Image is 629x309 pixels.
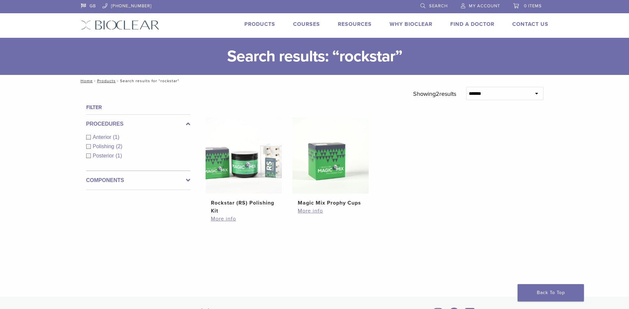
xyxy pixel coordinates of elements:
a: Contact Us [512,21,548,28]
a: Rockstar (RS) Polishing KitRockstar (RS) Polishing Kit [205,117,283,215]
a: Courses [293,21,320,28]
span: 0 items [524,3,542,9]
h2: Magic Mix Prophy Cups [298,199,363,207]
span: Search [429,3,448,9]
a: Why Bioclear [390,21,432,28]
span: (1) [116,153,122,158]
span: / [116,79,120,83]
span: Posterior [93,153,116,158]
h2: Rockstar (RS) Polishing Kit [211,199,277,215]
span: Anterior [93,134,113,140]
a: Magic Mix Prophy CupsMagic Mix Prophy Cups [292,117,369,207]
span: (1) [113,134,120,140]
a: Products [97,79,116,83]
nav: Search results for “rockstar” [76,75,553,87]
a: Back To Top [518,284,584,301]
img: Rockstar (RS) Polishing Kit [206,117,282,194]
p: Showing results [413,87,456,101]
span: / [93,79,97,83]
a: Home [79,79,93,83]
img: Bioclear [81,20,159,30]
span: (2) [116,144,122,149]
label: Procedures [86,120,190,128]
img: Magic Mix Prophy Cups [292,117,369,194]
a: More info [211,215,277,223]
span: 2 [436,90,439,97]
span: My Account [469,3,500,9]
label: Components [86,176,190,184]
h4: Filter [86,103,190,111]
a: Resources [338,21,372,28]
a: Find A Doctor [450,21,494,28]
span: Polishing [93,144,116,149]
a: Products [244,21,275,28]
a: More info [298,207,363,215]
